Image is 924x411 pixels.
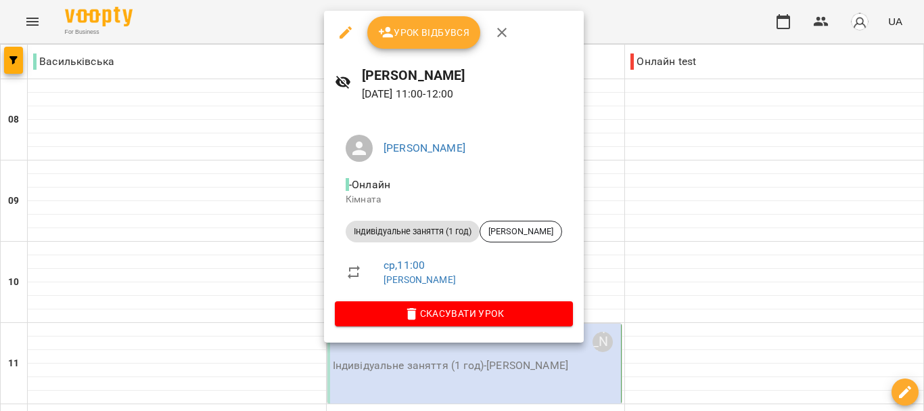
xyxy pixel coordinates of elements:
[346,193,562,207] p: Кімната
[378,24,470,41] span: Урок відбувся
[384,259,425,272] a: ср , 11:00
[346,178,393,191] span: - Онлайн
[346,225,480,238] span: Індивідуальне заняття (1 год)
[480,221,562,242] div: [PERSON_NAME]
[346,305,562,322] span: Скасувати Урок
[362,86,573,102] p: [DATE] 11:00 - 12:00
[335,301,573,326] button: Скасувати Урок
[480,225,561,238] span: [PERSON_NAME]
[362,65,573,86] h6: [PERSON_NAME]
[384,142,465,154] a: [PERSON_NAME]
[384,274,456,285] a: [PERSON_NAME]
[367,16,481,49] button: Урок відбувся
